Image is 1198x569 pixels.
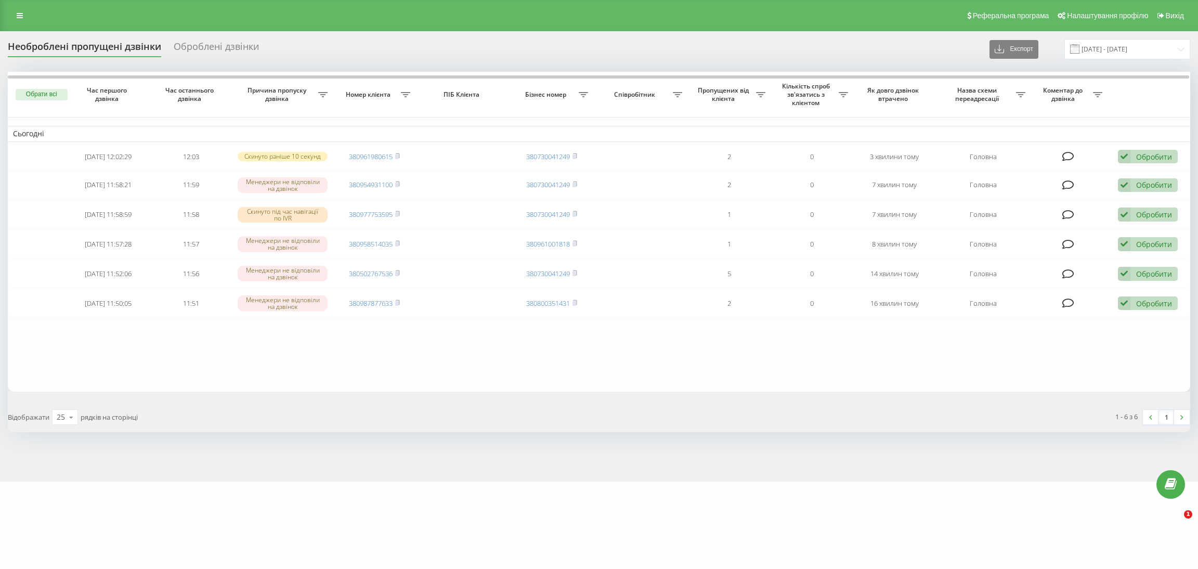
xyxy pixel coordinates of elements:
td: 11:57 [150,230,232,258]
div: Менеджери не відповіли на дзвінок [238,295,328,311]
td: 2 [687,290,770,317]
td: 2 [687,144,770,170]
td: 12:03 [150,144,232,170]
span: Назва схеми переадресації [941,86,1016,102]
div: Скинуто раніше 10 секунд [238,152,328,161]
span: ПІБ Клієнта [425,90,501,99]
a: 380958514035 [349,239,393,249]
div: Обробити [1136,180,1172,190]
span: Як довго дзвінок втрачено [862,86,927,102]
button: Обрати всі [16,89,68,100]
td: Головна [936,201,1031,228]
a: 380502767536 [349,269,393,278]
div: 1 - 6 з 6 [1115,411,1138,422]
span: 1 [1184,510,1192,519]
div: Менеджери не відповіли на дзвінок [238,177,328,193]
td: 11:51 [150,290,232,317]
span: Вихід [1166,11,1184,20]
button: Експорт [989,40,1038,59]
span: Час останнього дзвінка [159,86,224,102]
td: 0 [771,290,853,317]
td: 2 [687,172,770,199]
td: 1 [687,201,770,228]
td: [DATE] 11:52:06 [67,260,150,288]
td: Головна [936,290,1031,317]
a: 380730041249 [526,180,570,189]
div: Обробити [1136,269,1172,279]
span: Співробітник [598,90,673,99]
td: Головна [936,260,1031,288]
td: 7 хвилин тому [853,201,936,228]
td: 0 [771,230,853,258]
a: 380961980615 [349,152,393,161]
a: 380961001818 [526,239,570,249]
div: Обробити [1136,239,1172,249]
a: 380954931100 [349,180,393,189]
span: Час першого дзвінка [76,86,141,102]
td: 8 хвилин тому [853,230,936,258]
td: 0 [771,260,853,288]
span: Пропущених від клієнта [693,86,756,102]
div: Менеджери не відповіли на дзвінок [238,266,328,281]
span: рядків на сторінці [81,412,138,422]
iframe: Intercom live chat [1163,510,1188,535]
div: Менеджери не відповіли на дзвінок [238,236,328,252]
span: Коментар до дзвінка [1036,86,1093,102]
td: [DATE] 12:02:29 [67,144,150,170]
div: Обробити [1136,210,1172,219]
td: 0 [771,172,853,199]
td: 0 [771,201,853,228]
span: Реферальна програма [973,11,1049,20]
a: 380977753595 [349,210,393,219]
span: Бізнес номер [515,90,578,99]
td: 3 хвилини тому [853,144,936,170]
a: 380730041249 [526,152,570,161]
td: 1 [687,230,770,258]
a: 380730041249 [526,210,570,219]
td: 5 [687,260,770,288]
td: 0 [771,144,853,170]
div: Необроблені пропущені дзвінки [8,41,161,57]
div: 25 [57,412,65,422]
td: Головна [936,230,1031,258]
div: Оброблені дзвінки [174,41,259,57]
span: Відображати [8,412,49,422]
td: [DATE] 11:58:59 [67,201,150,228]
span: Кількість спроб зв'язатись з клієнтом [776,82,839,107]
td: Головна [936,172,1031,199]
span: Налаштування профілю [1067,11,1148,20]
td: Сьогодні [8,126,1190,141]
a: 1 [1158,410,1174,424]
span: Номер клієнта [338,90,401,99]
td: 14 хвилин тому [853,260,936,288]
span: Причина пропуску дзвінка [238,86,318,102]
div: Обробити [1136,299,1172,308]
div: Скинуто під час навігації по IVR [238,207,328,223]
td: [DATE] 11:57:28 [67,230,150,258]
td: 11:59 [150,172,232,199]
a: 380730041249 [526,269,570,278]
td: [DATE] 11:50:05 [67,290,150,317]
td: [DATE] 11:58:21 [67,172,150,199]
td: Головна [936,144,1031,170]
td: 16 хвилин тому [853,290,936,317]
a: 380800351431 [526,299,570,308]
td: 11:58 [150,201,232,228]
td: 7 хвилин тому [853,172,936,199]
div: Обробити [1136,152,1172,162]
a: 380987877633 [349,299,393,308]
td: 11:56 [150,260,232,288]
